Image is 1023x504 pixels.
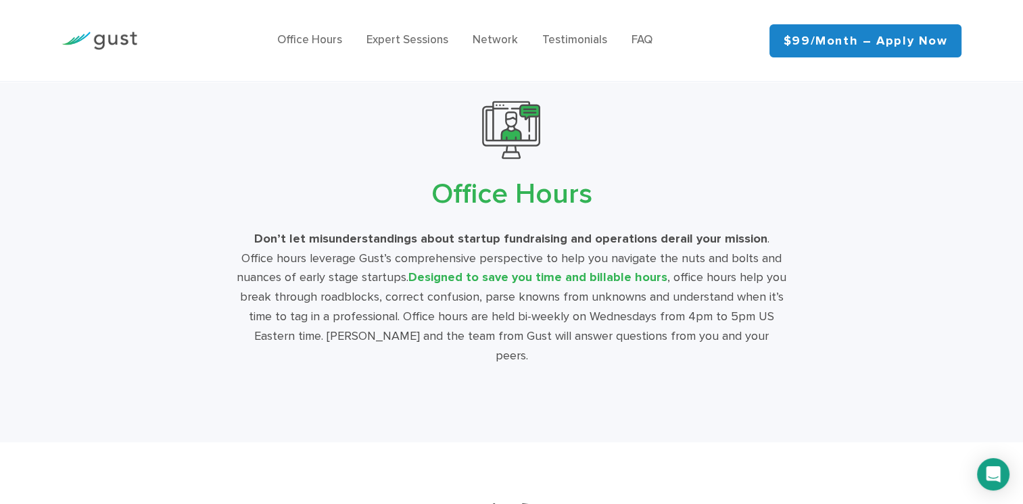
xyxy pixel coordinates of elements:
[482,101,540,159] img: 10000
[119,175,904,213] h2: Office Hours
[473,33,518,47] a: Network
[542,33,607,47] a: Testimonials
[277,33,342,47] a: Office Hours
[769,24,962,57] a: $99/month – Apply Now
[62,32,137,50] img: Gust Logo
[237,229,786,366] div: . Office hours leverage Gust’s comprehensive perspective to help you navigate the nuts and bolts ...
[977,458,1009,490] div: Open Intercom Messenger
[408,270,667,284] span: Designed to save you time and billable hours
[254,231,767,245] strong: Don’t let misunderstandings about startup fundraising and operations derail your mission
[632,33,652,47] a: FAQ
[366,33,448,47] a: Expert Sessions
